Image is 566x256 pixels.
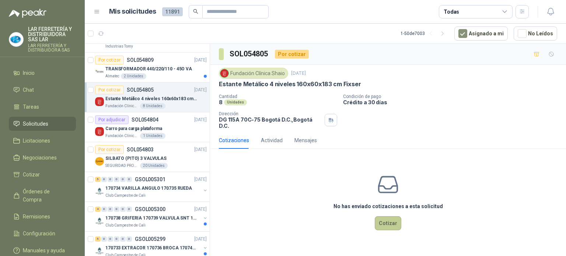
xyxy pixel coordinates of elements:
p: SOL054809 [127,57,154,63]
p: LAR FERRETERÍA Y DISTRIBUIDORA SAS [28,43,76,52]
div: 5 [95,236,101,242]
a: Remisiones [9,210,76,224]
p: Club Campestre de Cali [105,193,146,199]
div: Cotizaciones [219,136,249,144]
span: Solicitudes [23,120,48,128]
a: Chat [9,83,76,97]
span: Órdenes de Compra [23,187,69,204]
div: 0 [101,207,107,212]
p: LAR FERRETERÍA Y DISTRIBUIDORA SAS LAR [28,27,76,42]
a: Cotizar [9,168,76,182]
button: Asignado a mi [454,27,508,41]
div: 1 Unidades [140,133,165,139]
p: [DATE] [194,146,207,153]
div: 5 [95,177,101,182]
div: 0 [114,177,119,182]
p: GSOL005301 [135,177,165,182]
div: 0 [126,207,132,212]
a: Solicitudes [9,117,76,131]
div: 0 [101,177,107,182]
div: 0 [126,177,132,182]
img: Company Logo [220,69,228,77]
p: Estante Metálico 4 niveles 160x60x183 cm Fixser [219,80,361,88]
h3: SOL054805 [230,48,269,60]
div: 0 [101,236,107,242]
div: 0 [114,236,119,242]
p: 170738 GRIFERIA 170739 VALVULA SNT 170742 VALVULA [105,215,197,222]
a: Configuración [9,227,76,241]
p: Condición de pago [343,94,563,99]
p: SOL054805 [127,87,154,92]
p: Industrias Tomy [105,43,133,49]
div: 0 [120,207,126,212]
p: [DATE] [194,87,207,94]
a: Órdenes de Compra [9,185,76,207]
img: Company Logo [95,97,104,106]
div: 20 Unidades [140,163,168,169]
div: Mensajes [294,136,317,144]
p: Club Campestre de Cali [105,222,146,228]
p: SEGURIDAD PROVISER LTDA [105,163,139,169]
p: [DATE] [291,70,306,77]
span: Cotizar [23,171,40,179]
span: 11891 [162,7,183,16]
span: Negociaciones [23,154,57,162]
p: DG 115A 70C-75 Bogotá D.C. , Bogotá D.C. [219,116,322,129]
h3: No has enviado cotizaciones a esta solicitud [333,202,443,210]
div: 0 [126,236,132,242]
a: Tareas [9,100,76,114]
img: Company Logo [95,67,104,76]
img: Logo peakr [9,9,46,18]
div: Por cotizar [275,50,309,59]
a: Negociaciones [9,151,76,165]
a: Por cotizarSOL054809[DATE] Company LogoTRANSFORMADOR 440/220/110 - 45O VAAlmatec2 Unidades [85,53,210,83]
img: Company Logo [95,127,104,136]
p: [DATE] [194,206,207,213]
a: 5 0 0 0 0 0 GSOL005301[DATE] Company Logo170734 VARILLA ANGULO 170735 RUEDAClub Campestre de Cali [95,175,208,199]
p: 170733 EXTRACOR 170736 BROCA 170743 PORTACAND [105,245,197,252]
div: Por adjudicar [95,115,129,124]
p: [DATE] [194,57,207,64]
div: 0 [108,236,113,242]
div: 0 [120,177,126,182]
img: Company Logo [95,187,104,196]
p: Carro para carga plataforma [105,125,162,132]
span: Remisiones [23,213,50,221]
button: Cotizar [375,216,401,230]
span: Licitaciones [23,137,50,145]
div: 0 [108,177,113,182]
button: No Leídos [514,27,557,41]
p: Almatec [105,73,119,79]
p: Fundación Clínica Shaio [105,103,139,109]
div: Unidades [224,99,247,105]
div: Por cotizar [95,56,124,64]
img: Company Logo [95,217,104,225]
p: [DATE] [194,236,207,243]
a: Inicio [9,66,76,80]
p: [DATE] [194,116,207,123]
p: Cantidad [219,94,337,99]
p: SOL054804 [132,117,158,122]
p: Crédito a 30 días [343,99,563,105]
p: Dirección [219,111,322,116]
p: 8 [219,99,223,105]
div: 0 [114,207,119,212]
a: Por cotizarSOL054805[DATE] Company LogoEstante Metálico 4 niveles 160x60x183 cm FixserFundación C... [85,83,210,112]
div: 2 Unidades [121,73,146,79]
div: Actividad [261,136,283,144]
div: 8 Unidades [140,103,165,109]
div: Por cotizar [95,85,124,94]
a: Por cotizarSOL054803[DATE] Company LogoSILBATO (PITO) 3 VALVULASSEGURIDAD PROVISER LTDA20 Unidades [85,142,210,172]
p: SOL054803 [127,147,154,152]
img: Company Logo [9,32,23,46]
div: 1 - 50 de 7003 [401,28,448,39]
p: GSOL005299 [135,236,165,242]
span: Inicio [23,69,35,77]
div: Por cotizar [95,145,124,154]
p: SILBATO (PITO) 3 VALVULAS [105,155,167,162]
p: 170734 VARILLA ANGULO 170735 RUEDA [105,185,192,192]
p: Estante Metálico 4 niveles 160x60x183 cm Fixser [105,95,197,102]
span: Manuales y ayuda [23,246,65,255]
div: 0 [120,236,126,242]
div: 0 [108,207,113,212]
